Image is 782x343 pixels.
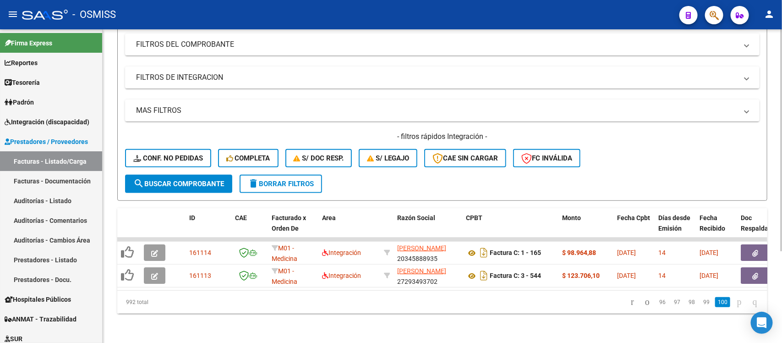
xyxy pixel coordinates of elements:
[424,149,506,167] button: CAE SIN CARGAR
[125,175,232,193] button: Buscar Comprobante
[322,272,361,279] span: Integración
[125,132,760,142] h4: - filtros rápidos Integración -
[5,137,88,147] span: Prestadores / Proveedores
[125,100,760,122] mat-expansion-panel-header: MAS FILTROS
[397,244,446,252] span: [PERSON_NAME]
[125,33,760,55] mat-expansion-panel-header: FILTROS DEL COMPROBANTE
[700,214,725,232] span: Fecha Recibido
[5,314,77,324] span: ANMAT - Trazabilidad
[272,244,297,273] span: M01 - Medicina Esencial
[294,154,344,162] span: S/ Doc Resp.
[133,178,144,189] mat-icon: search
[322,214,336,221] span: Area
[117,291,246,314] div: 992 total
[125,66,760,89] mat-expansion-panel-header: FILTROS DE INTEGRACION
[394,208,462,249] datatable-header-cell: Razón Social
[5,117,89,127] span: Integración (discapacidad)
[189,272,211,279] span: 161113
[700,297,712,307] a: 99
[700,272,718,279] span: [DATE]
[272,267,297,296] span: M01 - Medicina Esencial
[521,154,572,162] span: FC Inválida
[684,294,699,310] li: page 98
[478,268,490,283] i: Descargar documento
[658,214,690,232] span: Días desde Emisión
[189,214,195,221] span: ID
[5,58,38,68] span: Reportes
[5,294,71,304] span: Hospitales Públicos
[617,249,636,256] span: [DATE]
[655,208,696,249] datatable-header-cell: Días desde Emisión
[490,272,541,280] strong: Factura C: 3 - 544
[700,249,718,256] span: [DATE]
[397,214,435,221] span: Razón Social
[686,297,698,307] a: 98
[240,175,322,193] button: Borrar Filtros
[466,214,482,221] span: CPBT
[136,72,738,83] mat-panel-title: FILTROS DE INTEGRACION
[248,180,314,188] span: Borrar Filtros
[558,208,613,249] datatable-header-cell: Monto
[268,208,318,249] datatable-header-cell: Facturado x Orden De
[741,214,782,232] span: Doc Respaldatoria
[655,294,670,310] li: page 96
[272,214,306,232] span: Facturado x Orden De
[478,245,490,260] i: Descargar documento
[751,312,773,334] div: Open Intercom Messenger
[562,272,600,279] strong: $ 123.706,10
[133,180,224,188] span: Buscar Comprobante
[397,243,459,262] div: 20345888935
[490,249,541,257] strong: Factura C: 1 - 165
[285,149,352,167] button: S/ Doc Resp.
[5,38,52,48] span: Firma Express
[656,297,668,307] a: 96
[513,149,580,167] button: FC Inválida
[671,297,683,307] a: 97
[699,294,714,310] li: page 99
[462,208,558,249] datatable-header-cell: CPBT
[136,105,738,116] mat-panel-title: MAS FILTROS
[226,154,270,162] span: Completa
[5,97,34,107] span: Padrón
[613,208,655,249] datatable-header-cell: Fecha Cpbt
[72,5,116,25] span: - OSMISS
[125,149,211,167] button: Conf. no pedidas
[248,178,259,189] mat-icon: delete
[367,154,409,162] span: S/ legajo
[670,294,684,310] li: page 97
[627,297,638,307] a: go to first page
[136,39,738,50] mat-panel-title: FILTROS DEL COMPROBANTE
[397,266,459,285] div: 27293493702
[749,297,761,307] a: go to last page
[359,149,417,167] button: S/ legajo
[133,154,203,162] span: Conf. no pedidas
[397,267,446,275] span: [PERSON_NAME]
[318,208,380,249] datatable-header-cell: Area
[235,214,247,221] span: CAE
[764,9,775,20] mat-icon: person
[562,214,581,221] span: Monto
[189,249,211,256] span: 161114
[658,272,666,279] span: 14
[186,208,231,249] datatable-header-cell: ID
[617,214,650,221] span: Fecha Cpbt
[7,9,18,20] mat-icon: menu
[617,272,636,279] span: [DATE]
[218,149,279,167] button: Completa
[432,154,498,162] span: CAE SIN CARGAR
[658,249,666,256] span: 14
[322,249,361,256] span: Integración
[641,297,654,307] a: go to previous page
[696,208,737,249] datatable-header-cell: Fecha Recibido
[231,208,268,249] datatable-header-cell: CAE
[5,77,40,88] span: Tesorería
[733,297,746,307] a: go to next page
[714,294,732,310] li: page 100
[715,297,730,307] a: 100
[562,249,596,256] strong: $ 98.964,88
